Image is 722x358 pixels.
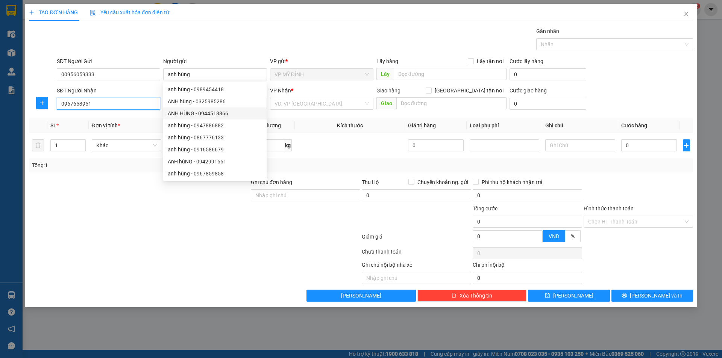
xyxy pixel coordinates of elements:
span: Xóa Thông tin [460,292,492,300]
input: Cước giao hàng [510,98,586,110]
input: Nhập ghi chú [362,272,471,284]
th: Loại phụ phí [467,118,542,133]
span: Khác [96,140,157,151]
div: ANH HÙNG - 0944518866 [163,107,267,119]
span: VND [549,233,559,239]
label: Cước giao hàng [510,88,547,94]
span: delete [451,293,457,299]
div: anh hùng - 0867776133 [168,133,262,142]
span: [GEOGRAPHIC_DATA] tận nơi [432,86,507,95]
span: SL [50,122,56,128]
div: anh hùng - 0947886882 [163,119,267,131]
input: 0 [408,139,464,151]
img: logo [4,41,10,78]
span: VP MỸ ĐÌNH [275,69,369,80]
input: Ghi Chú [545,139,615,151]
div: SĐT Người Nhận [57,86,160,95]
span: Lấy tận nơi [474,57,507,65]
th: Ghi chú [542,118,618,133]
div: Ghi chú nội bộ nhà xe [362,261,471,272]
div: Giảm giá [361,233,472,246]
div: anh hùng - 0967859858 [168,169,262,178]
div: SĐT Người Gửi [57,57,160,65]
button: Close [676,4,697,25]
div: Chưa thanh toán [361,248,472,261]
span: plus [29,10,34,15]
button: printer[PERSON_NAME] và In [611,290,693,302]
div: ANH HÙNG - 0944518866 [168,109,262,118]
div: ANH hùng - 0325985286 [163,95,267,107]
span: Chuyển khoản ng. gửi [414,178,471,186]
button: save[PERSON_NAME] [528,290,610,302]
span: Phí thu hộ khách nhận trả [479,178,546,186]
span: plus [36,100,48,106]
span: printer [622,293,627,299]
div: anh hùng - 0989454418 [168,85,262,94]
span: Định lượng [254,122,281,128]
span: kg [284,139,292,151]
label: Cước lấy hàng [510,58,543,64]
span: [PERSON_NAME] và In [630,292,683,300]
span: Thu Hộ [362,179,379,185]
span: close [683,11,689,17]
div: anh hùng - 0867776133 [163,131,267,144]
span: Lấy [376,68,394,80]
button: plus [683,139,690,151]
button: delete [32,139,44,151]
span: Lấy hàng [376,58,398,64]
div: Tổng: 1 [32,161,279,169]
span: [PERSON_NAME] [553,292,593,300]
input: Dọc đường [394,68,507,80]
span: Kích thước [337,122,363,128]
span: Giao hàng [376,88,400,94]
button: [PERSON_NAME] [306,290,416,302]
div: Người gửi [163,57,267,65]
input: Ghi chú đơn hàng [251,189,360,201]
div: VP gửi [270,57,373,65]
span: Cước hàng [621,122,647,128]
strong: CHUYỂN PHÁT NHANH AN PHÚ QUÝ [12,6,66,30]
span: save [545,293,550,299]
span: [PERSON_NAME] [341,292,381,300]
div: anh hùng - 0967859858 [163,168,267,180]
label: Hình thức thanh toán [584,205,634,211]
label: Ghi chú đơn hàng [251,179,292,185]
input: Cước lấy hàng [510,68,586,80]
span: plus [683,142,690,148]
span: VP Nhận [270,88,291,94]
label: Gán nhãn [536,28,559,34]
div: anh hùng - 0916586679 [168,145,262,154]
input: Dọc đường [396,97,507,109]
span: [GEOGRAPHIC_DATA], [GEOGRAPHIC_DATA] ↔ [GEOGRAPHIC_DATA] [11,32,67,57]
span: TẠO ĐƠN HÀNG [29,9,78,15]
span: % [571,233,575,239]
div: anh hùng - 0947886882 [168,121,262,130]
div: Chi phí nội bộ [473,261,582,272]
div: anh hùng - 0989454418 [163,83,267,95]
button: plus [36,97,48,109]
span: Tổng cước [473,205,498,211]
div: AnH hùNG - 0942991661 [168,157,262,166]
div: anh hùng - 0916586679 [163,144,267,156]
span: Yêu cầu xuất hóa đơn điện tử [90,9,169,15]
span: Giá trị hàng [408,122,436,128]
div: AnH hùNG - 0942991661 [163,156,267,168]
img: icon [90,10,96,16]
span: Giao [376,97,396,109]
span: Đơn vị tính [92,122,120,128]
button: deleteXóa Thông tin [417,290,527,302]
div: ANH hùng - 0325985286 [168,97,262,106]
